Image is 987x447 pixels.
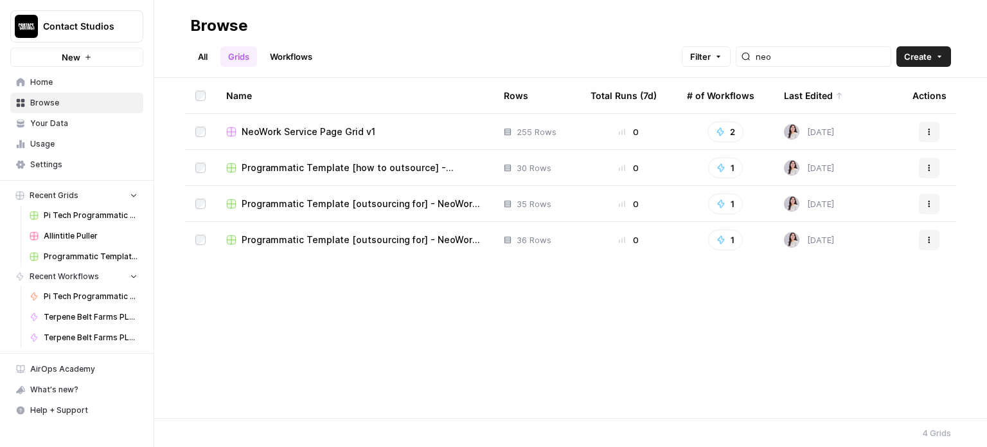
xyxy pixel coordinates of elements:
a: Programmatic Template [outsourcing for] - NeoWork - outsourcing for.csv [226,197,483,210]
span: Home [30,77,138,88]
div: Actions [912,78,947,113]
div: Name [226,78,483,113]
div: [DATE] [784,160,834,176]
div: 4 Grids [923,426,951,439]
span: Programmatic Template [outsourcing for] - NeoWork - outsourcing for (1).csv [242,233,483,246]
a: Home [10,72,143,93]
div: 0 [591,197,666,210]
span: Your Data [30,118,138,129]
span: Browse [30,97,138,109]
button: 1 [708,158,743,178]
img: zhgx2stfgybxog1gahxdwjwfcylv [784,196,799,212]
div: Last Edited [784,78,843,113]
span: Usage [30,138,138,150]
button: Recent Grids [10,186,143,205]
a: Pi Tech Programmatic Service pages Grid [24,205,143,226]
span: Filter [690,50,711,63]
button: 2 [707,122,743,142]
a: Settings [10,154,143,175]
div: [DATE] [784,124,834,140]
button: Recent Workflows [10,267,143,286]
span: AirOps Academy [30,363,138,375]
div: 0 [591,125,666,138]
div: Rows [504,78,528,113]
span: 255 Rows [517,125,556,138]
span: Programmatic Template [outsourcing for] - NeoWork - outsourcing for.csv [242,197,483,210]
img: zhgx2stfgybxog1gahxdwjwfcylv [784,124,799,140]
a: Programmatic Template [prompts_ai for] - AirOps - prompts_ai for.csv [24,246,143,267]
a: All [190,46,215,67]
button: 1 [708,194,743,214]
div: What's new? [11,380,143,399]
a: Programmatic Template [how to outsource] - NeoWork - outsourcing for.csv [226,161,483,174]
a: Usage [10,134,143,154]
img: Contact Studios Logo [15,15,38,38]
span: 36 Rows [517,233,551,246]
button: New [10,48,143,67]
div: [DATE] [784,196,834,212]
span: Programmatic Template [how to outsource] - NeoWork - outsourcing for.csv [242,161,483,174]
input: Search [756,50,885,63]
span: 35 Rows [517,197,551,210]
a: Programmatic Template [outsourcing for] - NeoWork - outsourcing for (1).csv [226,233,483,246]
span: NeoWork Service Page Grid v1 [242,125,375,138]
span: Contact Studios [43,20,121,33]
span: Settings [30,159,138,170]
span: Terpene Belt Farms PLP Descriptions (v1) [44,332,138,343]
span: Help + Support [30,405,138,416]
div: 0 [591,233,666,246]
span: Recent Workflows [30,271,99,282]
span: Programmatic Template [prompts_ai for] - AirOps - prompts_ai for.csv [44,251,138,262]
div: # of Workflows [687,78,754,113]
a: Browse [10,93,143,113]
span: Pi Tech Programmatic Service pages [44,291,138,302]
div: Browse [190,15,248,36]
span: 30 Rows [517,161,551,174]
a: AirOps Academy [10,359,143,379]
button: Create [896,46,951,67]
a: Workflows [262,46,320,67]
button: Help + Support [10,400,143,421]
span: Recent Grids [30,190,78,201]
span: Terpene Belt Farms PLP Descriptions (Text Output) [44,311,138,323]
span: Create [904,50,932,63]
img: zhgx2stfgybxog1gahxdwjwfcylv [784,160,799,176]
a: Terpene Belt Farms PLP Descriptions (v1) [24,327,143,348]
a: Grids [220,46,257,67]
a: Pi Tech Programmatic Service pages [24,286,143,307]
button: 1 [708,230,743,250]
img: zhgx2stfgybxog1gahxdwjwfcylv [784,232,799,248]
div: 0 [591,161,666,174]
span: Allintitle Puller [44,230,138,242]
button: Filter [682,46,731,67]
a: NeoWork Service Page Grid v1 [226,125,483,138]
button: What's new? [10,379,143,400]
a: Allintitle Puller [24,226,143,246]
div: [DATE] [784,232,834,248]
button: Workspace: Contact Studios [10,10,143,42]
span: Pi Tech Programmatic Service pages Grid [44,210,138,221]
div: Total Runs (7d) [591,78,657,113]
span: New [62,51,80,64]
a: Terpene Belt Farms PLP Descriptions (Text Output) [24,307,143,327]
a: Your Data [10,113,143,134]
